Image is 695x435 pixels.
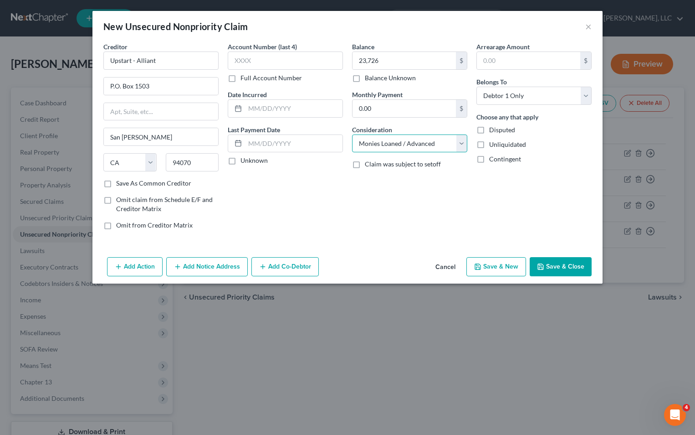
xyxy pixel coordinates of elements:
label: Last Payment Date [228,125,280,135]
label: Balance [352,42,374,52]
div: $ [456,52,467,69]
button: Add Co-Debtor [251,257,319,276]
button: × [585,21,592,32]
div: New Unsecured Nonpriority Claim [103,20,248,33]
span: Unliquidated [489,140,526,148]
label: Balance Unknown [365,73,416,83]
span: Disputed [489,126,515,134]
label: Monthly Payment [352,90,403,99]
iframe: Intercom live chat [664,404,686,426]
label: Full Account Number [240,73,302,83]
button: Save & New [466,257,526,276]
div: $ [456,100,467,117]
span: Omit claim from Schedule E/F and Creditor Matrix [116,196,213,212]
input: Enter city... [104,128,218,145]
span: Creditor [103,43,128,51]
button: Add Notice Address [166,257,248,276]
input: Enter address... [104,78,218,95]
input: 0.00 [477,52,580,69]
input: 0.00 [353,52,456,69]
input: MM/DD/YYYY [245,135,342,152]
span: Omit from Creditor Matrix [116,221,193,229]
button: Add Action [107,257,163,276]
label: Date Incurred [228,90,267,99]
input: Search creditor by name... [103,52,219,70]
button: Cancel [428,258,463,276]
label: Unknown [240,156,268,165]
label: Save As Common Creditor [116,179,191,188]
span: Claim was subject to setoff [365,160,441,168]
label: Choose any that apply [476,112,538,122]
input: Apt, Suite, etc... [104,103,218,120]
span: Belongs To [476,78,507,86]
div: $ [580,52,591,69]
span: 4 [683,404,690,411]
input: Enter zip... [166,153,219,171]
label: Consideration [352,125,392,135]
label: Arrearage Amount [476,42,530,52]
input: XXXX [228,52,343,70]
span: Contingent [489,155,521,163]
input: 0.00 [353,100,456,117]
button: Save & Close [530,257,592,276]
input: MM/DD/YYYY [245,100,342,117]
label: Account Number (last 4) [228,42,297,52]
